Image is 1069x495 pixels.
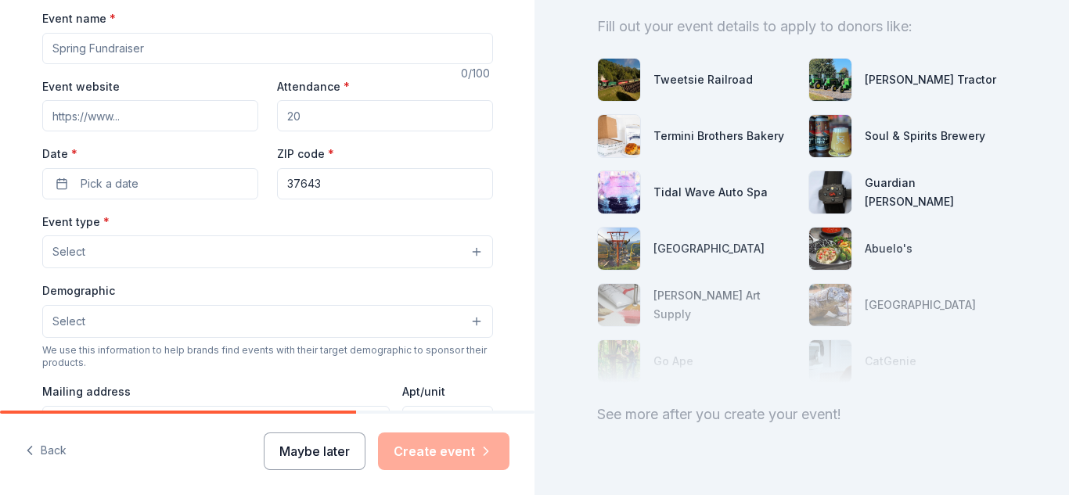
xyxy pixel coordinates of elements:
label: Event website [42,79,120,95]
div: We use this information to help brands find events with their target demographic to sponsor their... [42,344,493,369]
img: photo for Termini Brothers Bakery [598,115,640,157]
img: photo for Tidal Wave Auto Spa [598,171,640,213]
span: Select [52,242,85,261]
button: Select [42,305,493,338]
button: Back [25,435,67,468]
div: 0 /100 [461,64,493,83]
input: Enter a US address [42,406,391,437]
label: Attendance [277,79,350,95]
img: photo for Soul & Spirits Brewery [809,115,851,157]
label: Event type [42,214,110,230]
div: [PERSON_NAME] Tractor [865,70,996,89]
div: Fill out your event details to apply to donors like: [597,14,1006,39]
div: Soul & Spirits Brewery [865,127,985,145]
input: # [402,406,492,437]
label: Apt/unit [402,384,445,400]
input: 20 [277,100,493,131]
label: Date [42,146,258,162]
button: Maybe later [264,432,365,470]
span: Pick a date [81,174,139,193]
div: Tidal Wave Auto Spa [653,183,768,202]
div: Guardian [PERSON_NAME] [865,174,1007,211]
input: 12345 (U.S. only) [277,168,493,199]
div: Tweetsie Railroad [653,70,753,89]
input: Spring Fundraiser [42,33,493,64]
label: Event name [42,11,116,27]
img: photo for Guardian Angel Device [809,171,851,213]
button: Pick a date [42,168,258,199]
div: See more after you create your event! [597,402,1006,427]
img: photo for Tweetsie Railroad [598,59,640,101]
label: Mailing address [42,384,131,400]
label: Demographic [42,283,115,299]
input: https://www... [42,100,258,131]
div: Termini Brothers Bakery [653,127,784,145]
span: Select [52,312,85,331]
label: ZIP code [277,146,334,162]
button: Select [42,235,493,268]
img: photo for Meade Tractor [809,59,851,101]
